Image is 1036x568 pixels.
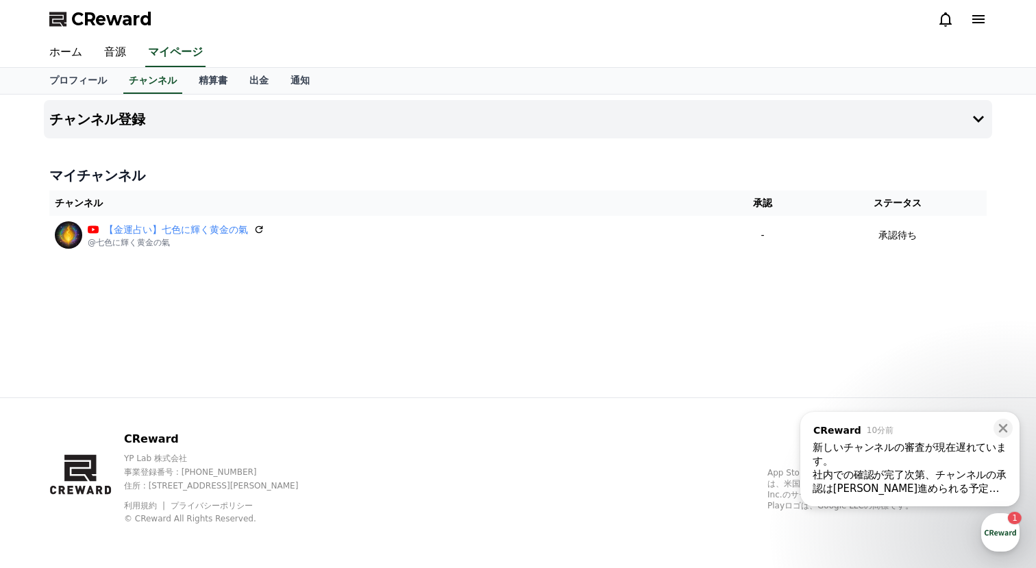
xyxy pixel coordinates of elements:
[767,467,987,511] p: App Store、iCloud、iCloud Drive、およびiTunes Storeは、米国およびその他の国や地域で登録されているApple Inc.のサービスマークです。Google P...
[38,38,93,67] a: ホーム
[171,501,253,510] a: プライバシーポリシー
[809,190,987,216] th: ステータス
[49,112,145,127] h4: チャンネル登録
[93,38,137,67] a: 音源
[124,431,322,447] p: CReward
[44,100,992,138] button: チャンネル登録
[878,228,917,243] p: 承認待ち
[124,501,167,510] a: 利用規約
[55,221,82,249] img: 【金運占い】七色に輝く黄金の氣
[177,434,263,469] a: 設定
[49,166,987,185] h4: マイチャンネル
[49,190,717,216] th: チャンネル
[104,223,248,237] a: 【金運占い】七色に輝く黄金の氣
[280,68,321,94] a: 通知
[717,190,809,216] th: 承認
[71,8,152,30] span: CReward
[124,467,322,478] p: 事業登録番号 : [PHONE_NUMBER]
[124,453,322,464] p: YP Lab 株式会社
[88,237,264,248] p: @七色に輝く黄金の氣
[145,38,206,67] a: マイページ
[139,434,144,445] span: 1
[38,68,118,94] a: プロフィール
[123,68,182,94] a: チャンネル
[238,68,280,94] a: 出金
[723,228,803,243] p: -
[4,434,90,469] a: ホーム
[49,8,152,30] a: CReward
[188,68,238,94] a: 精算書
[117,456,150,467] span: チャット
[90,434,177,469] a: 1チャット
[35,455,60,466] span: ホーム
[124,513,322,524] p: © CReward All Rights Reserved.
[124,480,322,491] p: 住所 : [STREET_ADDRESS][PERSON_NAME]
[212,455,228,466] span: 設定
